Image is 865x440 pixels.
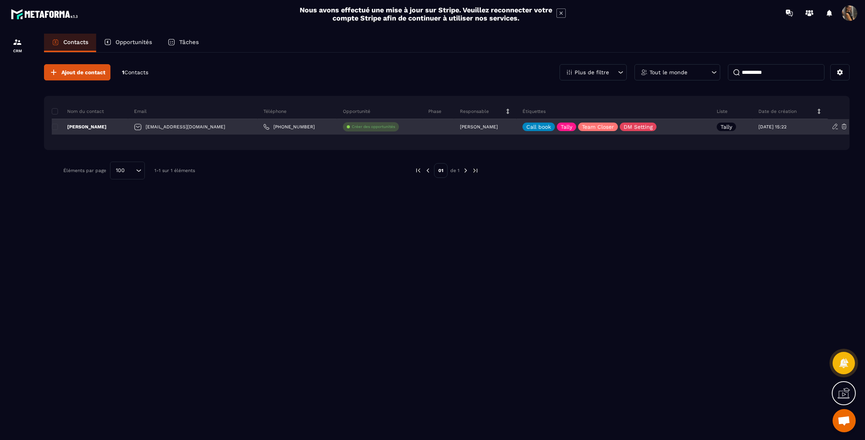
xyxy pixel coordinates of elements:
p: [PERSON_NAME] [460,124,498,130]
img: logo [11,7,80,21]
p: Étiquettes [522,108,546,114]
span: Ajout de contact [61,68,105,76]
p: Tally [561,124,572,130]
a: Opportunités [96,34,160,52]
p: Responsable [460,108,489,114]
p: Éléments par page [63,168,106,173]
a: Tâches [160,34,207,52]
div: Search for option [110,162,145,179]
div: Ouvrir le chat [833,409,856,432]
span: Contacts [124,69,148,75]
img: prev [415,167,422,174]
p: Email [134,108,147,114]
img: next [472,167,479,174]
img: prev [424,167,431,174]
p: [PERSON_NAME] [52,124,107,130]
p: Contacts [63,39,88,46]
p: Tâches [179,39,199,46]
span: 100 [113,166,127,175]
button: Ajout de contact [44,64,110,80]
p: Nom du contact [52,108,104,114]
input: Search for option [127,166,134,175]
p: Tout le monde [650,70,687,75]
a: formationformationCRM [2,32,33,59]
p: Opportunités [115,39,152,46]
p: Date de création [758,108,797,114]
p: DM Setting [624,124,653,130]
a: [PHONE_NUMBER] [263,124,315,130]
a: Contacts [44,34,96,52]
p: Opportunité [343,108,370,114]
p: Téléphone [263,108,287,114]
img: formation [13,38,22,47]
p: Call book [526,124,551,130]
p: CRM [2,49,33,53]
p: Team Closer [582,124,614,130]
p: [DATE] 15:22 [758,124,787,130]
p: Tally [721,124,732,130]
p: Plus de filtre [575,70,609,75]
h2: Nous avons effectué une mise à jour sur Stripe. Veuillez reconnecter votre compte Stripe afin de ... [299,6,553,22]
p: Liste [717,108,728,114]
img: next [462,167,469,174]
p: Créer des opportunités [352,124,395,130]
p: 1 [122,69,148,76]
p: de 1 [450,167,460,174]
p: 01 [434,163,448,178]
p: Phase [428,108,441,114]
p: 1-1 sur 1 éléments [154,168,195,173]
